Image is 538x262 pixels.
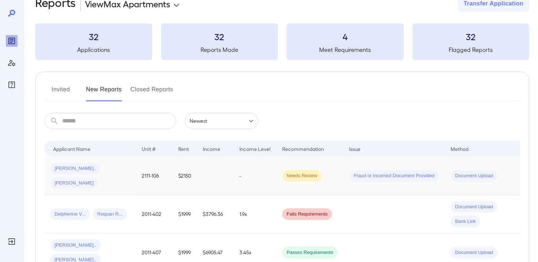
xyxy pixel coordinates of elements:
[35,23,529,60] summary: 32Applications32Reports Made4Meet Requirements32Flagged Reports
[136,157,172,195] td: 2111-106
[50,165,101,172] span: [PERSON_NAME]..
[50,211,90,218] span: Delpherine V...
[44,84,77,101] button: Invited
[161,31,278,42] h3: 32
[233,195,276,233] td: 1.9x
[35,45,152,54] h5: Applications
[131,84,173,101] button: Closed Reports
[412,31,530,42] h3: 32
[172,195,197,233] td: $1999
[451,172,497,179] span: Document Upload
[86,84,122,101] button: New Reports
[451,249,497,256] span: Document Upload
[282,172,322,179] span: Needs Review
[451,204,497,210] span: Document Upload
[50,242,101,249] span: [PERSON_NAME]..
[6,57,18,69] div: Manage Users
[53,144,90,153] div: Applicant Name
[6,35,18,47] div: Reports
[35,31,152,42] h3: 32
[282,211,332,218] span: Fails Requirements
[6,79,18,91] div: FAQ
[203,144,220,153] div: Income
[282,144,324,153] div: Recommendation
[142,144,156,153] div: Unit #
[136,195,172,233] td: 2011-402
[451,218,480,225] span: Bank Link
[282,249,337,256] span: Passes Requirements
[6,236,18,247] div: Log Out
[287,31,404,42] h3: 4
[197,195,233,233] td: $3796.36
[412,45,530,54] h5: Flagged Reports
[50,180,98,187] span: [PERSON_NAME]
[161,45,278,54] h5: Reports Made
[349,172,439,179] span: Fraud or Incorrect Document Provided
[233,157,276,195] td: -
[172,157,197,195] td: $2150
[287,45,404,54] h5: Meet Requirements
[93,211,127,218] span: Roquan R...
[185,113,258,129] div: Newest
[178,144,190,153] div: Rent
[349,144,361,153] div: Issue
[451,144,468,153] div: Method
[239,144,270,153] div: Income Level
